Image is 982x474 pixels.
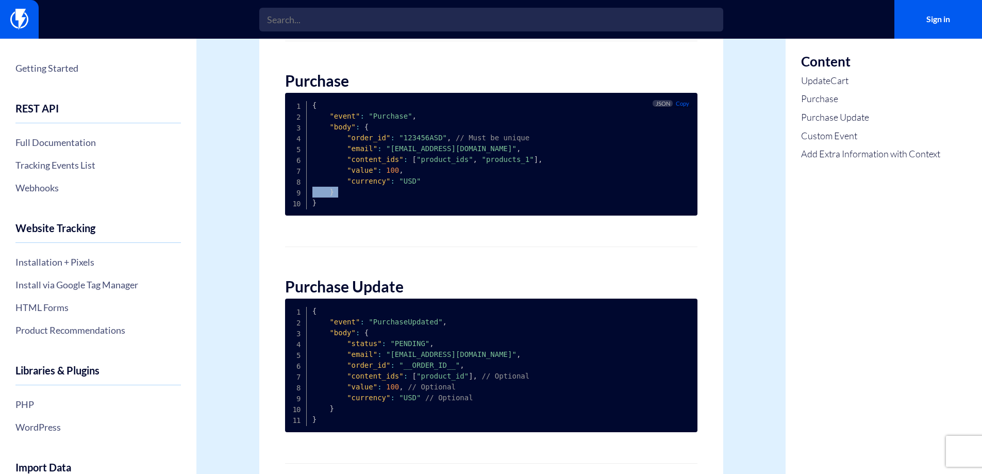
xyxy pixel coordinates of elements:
[417,372,469,380] span: "product_id"
[399,166,403,174] span: ,
[347,177,390,185] span: "currency"
[425,394,473,402] span: // Optional
[456,134,529,142] span: // Must be unique
[285,72,697,89] h2: Purchase
[447,134,451,142] span: ,
[377,166,381,174] span: :
[399,361,460,369] span: "__ORDER_ID__"
[801,129,940,143] a: Custom Event
[369,318,442,326] span: "PurchaseUpdated"
[356,329,360,337] span: :
[312,101,317,109] span: {
[473,155,477,164] span: ,
[15,156,181,174] a: Tracking Events List
[259,8,723,31] input: Search...
[347,339,381,348] span: "status"
[801,74,940,88] a: UpdateCart
[473,372,477,380] span: ,
[312,307,317,315] span: {
[412,155,417,164] span: [
[676,100,689,107] span: Copy
[801,111,940,124] a: Purchase Update
[377,144,381,153] span: :
[312,199,317,207] span: }
[347,166,377,174] span: "value"
[347,155,404,164] span: "content_ids"
[399,134,447,142] span: "123456ASD"
[404,372,408,380] span: :
[329,123,356,131] span: "body"
[386,383,399,391] span: 100
[15,253,181,271] a: Installation + Pixels
[329,188,334,196] span: }
[390,361,394,369] span: :
[408,383,456,391] span: // Optional
[329,112,360,120] span: "event"
[364,329,369,337] span: {
[390,394,394,402] span: :
[15,396,181,413] a: PHP
[15,179,181,197] a: Webhooks
[382,339,386,348] span: :
[347,144,377,153] span: "email"
[481,155,534,164] span: "products_1"
[386,350,517,358] span: "[EMAIL_ADDRESS][DOMAIN_NAME]"
[347,383,377,391] span: "value"
[460,361,464,369] span: ,
[15,276,181,293] a: Install via Google Tag Manager
[329,404,334,413] span: }
[15,222,181,243] h4: Website Tracking
[538,155,542,164] span: ,
[404,155,408,164] span: :
[360,318,364,326] span: :
[673,100,692,107] button: Copy
[534,155,538,164] span: ]
[429,339,434,348] span: ,
[399,394,421,402] span: "USD"
[801,92,940,106] a: Purchase
[399,383,403,391] span: ,
[386,144,517,153] span: "[EMAIL_ADDRESS][DOMAIN_NAME]"
[412,112,417,120] span: ,
[356,123,360,131] span: :
[364,123,369,131] span: {
[481,372,529,380] span: // Optional
[347,361,390,369] span: "order_id"
[801,54,940,69] h3: Content
[329,318,360,326] span: "event"
[15,103,181,123] h4: REST API
[443,318,447,326] span: ,
[15,134,181,151] a: Full Documentation
[347,394,390,402] span: "currency"
[347,134,390,142] span: "order_id"
[15,59,181,77] a: Getting Started
[399,177,421,185] span: "USD"
[390,177,394,185] span: :
[386,166,399,174] span: 100
[329,329,356,337] span: "body"
[390,339,429,348] span: "PENDING"
[312,415,317,423] span: }
[369,112,412,120] span: "Purchase"
[417,155,473,164] span: "product_ids"
[15,299,181,316] a: HTML Forms
[15,365,181,385] h4: Libraries & Plugins
[347,350,377,358] span: "email"
[377,350,381,358] span: :
[377,383,381,391] span: :
[347,372,404,380] span: "content_ids"
[469,372,473,380] span: ]
[412,372,417,380] span: [
[15,418,181,436] a: WordPress
[285,278,697,295] h2: Purchase Update
[517,350,521,358] span: ,
[360,112,364,120] span: :
[517,144,521,153] span: ,
[15,321,181,339] a: Product Recommendations
[653,100,673,107] span: JSON
[801,148,940,161] a: Add Extra Information with Context
[390,134,394,142] span: :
